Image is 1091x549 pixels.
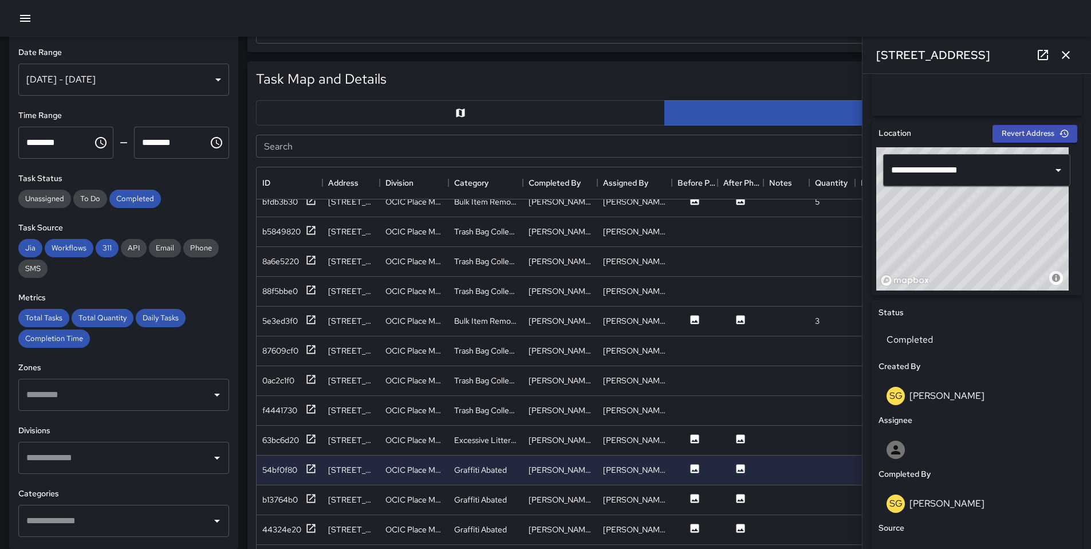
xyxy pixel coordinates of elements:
div: 343 9th Street [328,226,374,237]
div: 63bc6d20 [262,434,299,446]
button: Open [209,387,225,403]
button: Open [209,513,225,529]
div: Sergio Covarrubias [529,524,592,535]
div: 340 9th Street [328,345,374,356]
button: Open [209,450,225,466]
div: Jia [18,239,42,257]
div: Vann Lorm [603,405,666,416]
div: Vann Lorm [529,285,592,297]
div: [DATE] - [DATE] [18,64,229,96]
div: Trash Bag Collected [454,285,517,297]
button: Choose time, selected time is 11:59 PM [205,131,228,154]
div: To Do [73,190,107,208]
span: Jia [18,243,42,253]
div: Total Tasks [18,309,69,327]
button: 44324e20 [262,523,317,537]
span: Total Quantity [72,313,133,323]
div: OCIC Place Manager [385,345,443,356]
div: SMS [18,260,48,278]
button: 5e3ed3f0 [262,314,317,328]
div: ID [257,167,322,199]
div: Sam Gonzalez [603,464,666,476]
div: Bulk Item Removed [454,315,517,327]
div: Vann Lorm [529,434,592,446]
button: bfdb3b30 [262,195,317,209]
div: 340 9th Street [328,315,374,327]
div: OCIC Place Manager [385,524,443,535]
div: Completed By [529,167,581,199]
div: 54bf0f80 [262,464,297,476]
div: Vann Lorm [529,315,592,327]
div: Vann Lorm [603,256,666,267]
div: Completed By [523,167,597,199]
button: Map [256,100,665,126]
div: After Photo [723,167,763,199]
div: Total Quantity [72,309,133,327]
h5: Task Map and Details [256,70,387,88]
div: Graffiti Abated [454,464,507,476]
span: API [121,243,147,253]
div: Vann Lorm [529,405,592,416]
span: Workflows [45,243,93,253]
div: OCIC Place Manager [385,315,443,327]
h6: Time Range [18,109,229,122]
div: 88f5bbe0 [262,285,298,297]
span: Total Tasks [18,313,69,323]
div: Daily Tasks [136,309,186,327]
div: 808 Franklin Street [328,524,374,535]
span: SMS [18,264,48,273]
div: Unassigned [18,190,71,208]
h6: Task Status [18,172,229,185]
div: f4441730 [262,405,297,416]
h6: Zones [18,362,229,374]
h6: Task Source [18,222,229,234]
button: 63bc6d20 [262,433,317,448]
button: b13764b0 [262,493,317,507]
div: Vann Lorm [529,345,592,356]
button: b5849820 [262,225,317,239]
span: 311 [96,243,119,253]
span: Email [149,243,181,253]
div: Vann Lorm [603,196,666,207]
div: Quantity [815,167,848,199]
h6: Divisions [18,425,229,437]
div: 5 [815,196,820,207]
div: Sergio Covarrubias [603,524,666,535]
div: Vann Lorm [603,345,666,356]
div: 5e3ed3f0 [262,315,298,327]
div: OCIC Place Manager [385,405,443,416]
div: 810 Franklin Street [328,464,374,476]
div: 0ac2c1f0 [262,375,294,386]
div: Assigned By [597,167,672,199]
div: Trash Bag Collected [454,405,517,416]
button: 54bf0f80 [262,463,317,477]
div: Email [149,239,181,257]
div: 87609cf0 [262,345,298,356]
button: 8a6e5220 [262,254,317,269]
div: OCIC Place Manager [385,196,443,207]
div: 44324e20 [262,524,301,535]
div: 343 9th Street [328,196,374,207]
div: Notes [769,167,792,199]
div: 340 9th Street [328,256,374,267]
span: Completed [109,194,161,203]
div: 3 [815,315,820,327]
div: Completed [109,190,161,208]
div: OCIC Place Manager [385,464,443,476]
div: OCIC Place Manager [385,494,443,505]
div: Completion Time [18,330,90,348]
div: Division [385,167,413,199]
div: Vann Lorm [529,256,592,267]
button: Choose time, selected time is 12:00 AM [89,131,112,154]
div: Trash Bag Collected [454,375,517,386]
div: Trash Bag Collected [454,256,517,267]
span: Daily Tasks [136,313,186,323]
div: 807 Harrison Street [328,405,374,416]
div: 8a6e5220 [262,256,299,267]
div: Bulk Item Removed [454,196,517,207]
span: To Do [73,194,107,203]
div: Vann Lorm [603,226,666,237]
div: Assigned By [603,167,648,199]
div: Category [448,167,523,199]
div: Vann Lorm [529,196,592,207]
